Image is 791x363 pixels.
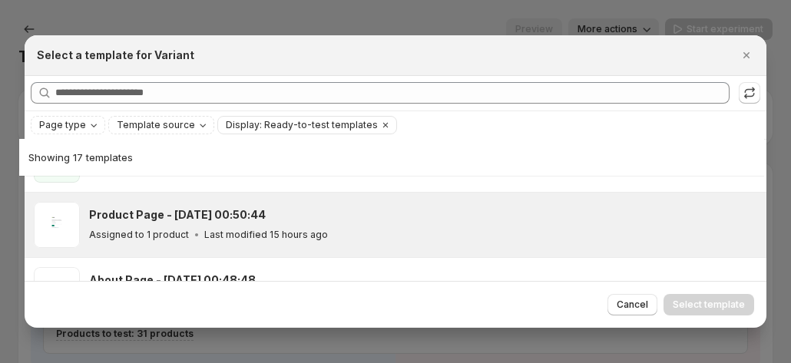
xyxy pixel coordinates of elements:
button: Display: Ready-to-test templates [218,117,378,134]
h3: About Page - [DATE] 00:48:48 [89,272,256,288]
h2: Select a template for Variant [37,48,194,63]
span: Template source [117,119,195,131]
button: Cancel [607,294,657,315]
button: Page type [31,117,104,134]
p: Last modified 15 hours ago [204,229,328,241]
span: Showing 17 templates [28,151,133,163]
h3: Product Page - [DATE] 00:50:44 [89,207,266,223]
span: Display: Ready-to-test templates [226,119,378,131]
span: Page type [39,119,86,131]
button: Template source [109,117,213,134]
p: Assigned to 1 product [89,229,189,241]
button: Close [736,45,757,66]
button: Clear [378,117,393,134]
span: Cancel [617,299,648,311]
